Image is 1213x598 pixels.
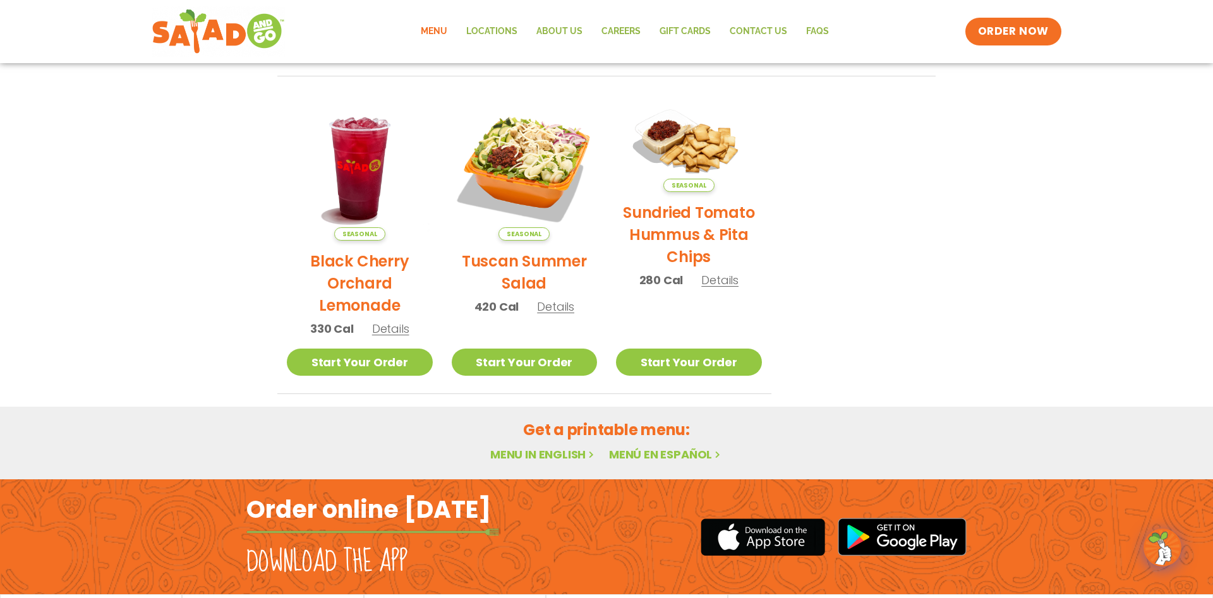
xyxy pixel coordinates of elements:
[965,18,1061,45] a: ORDER NOW
[616,201,762,268] h2: Sundried Tomato Hummus & Pita Chips
[452,95,598,241] img: Product photo for Tuscan Summer Salad
[452,349,598,376] a: Start Your Order
[152,6,285,57] img: new-SAG-logo-768×292
[838,518,967,556] img: google_play
[639,272,684,289] span: 280 Cal
[246,529,499,535] img: fork
[334,227,385,241] span: Seasonal
[287,349,433,376] a: Start Your Order
[537,299,574,314] span: Details
[797,17,838,46] a: FAQs
[609,446,723,462] a: Menú en español
[490,446,596,462] a: Menu in English
[411,17,838,46] nav: Menu
[287,250,433,316] h2: Black Cherry Orchard Lemonade
[411,17,457,46] a: Menu
[720,17,797,46] a: Contact Us
[310,320,354,337] span: 330 Cal
[474,298,519,315] span: 420 Cal
[592,17,650,46] a: Careers
[978,24,1049,39] span: ORDER NOW
[277,419,936,441] h2: Get a printable menu:
[498,227,550,241] span: Seasonal
[372,321,409,337] span: Details
[1145,530,1180,565] img: wpChatIcon
[616,349,762,376] a: Start Your Order
[663,179,715,192] span: Seasonal
[457,17,527,46] a: Locations
[246,544,407,580] h2: Download the app
[527,17,592,46] a: About Us
[452,250,598,294] h2: Tuscan Summer Salad
[287,95,433,241] img: Product photo for Black Cherry Orchard Lemonade
[701,517,825,558] img: appstore
[616,95,762,193] img: Product photo for Sundried Tomato Hummus & Pita Chips
[701,272,739,288] span: Details
[650,17,720,46] a: GIFT CARDS
[246,494,491,525] h2: Order online [DATE]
